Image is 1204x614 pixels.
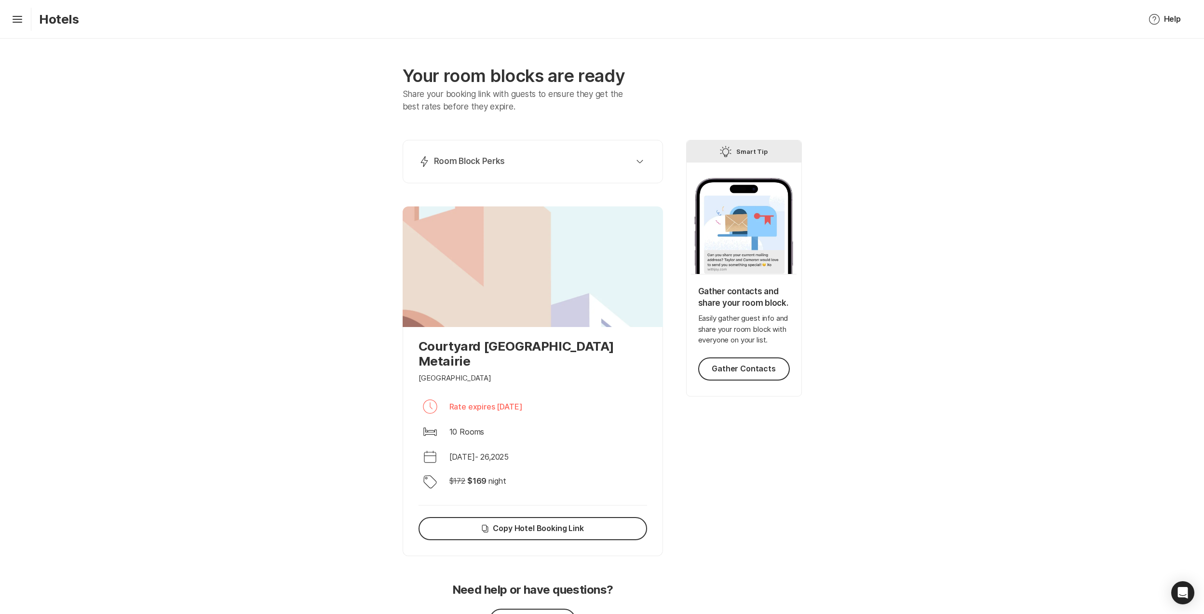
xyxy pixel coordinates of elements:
[698,313,790,346] p: Easily gather guest info and share your room block with everyone on your list.
[1137,8,1192,31] button: Help
[698,286,790,309] p: Gather contacts and share your room block.
[419,373,491,384] p: [GEOGRAPHIC_DATA]
[449,426,485,437] p: 10 Rooms
[403,66,663,86] p: Your room blocks are ready
[467,475,487,487] p: $ 169
[419,339,647,368] p: Courtyard [GEOGRAPHIC_DATA] Metairie
[434,156,505,167] p: Room Block Perks
[1171,581,1194,604] div: Open Intercom Messenger
[39,12,79,27] p: Hotels
[403,88,637,113] p: Share your booking link with guests to ensure they get the best rates before they expire.
[452,583,613,597] p: Need help or have questions?
[449,475,465,487] p: $ 172
[736,146,768,157] p: Smart Tip
[449,401,523,412] p: Rate expires [DATE]
[488,475,506,487] p: night
[415,152,651,171] button: Room Block Perks
[449,451,509,463] p: [DATE] - 26 , 2025
[419,517,647,540] button: Copy Hotel Booking Link
[698,357,790,381] button: Gather Contacts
